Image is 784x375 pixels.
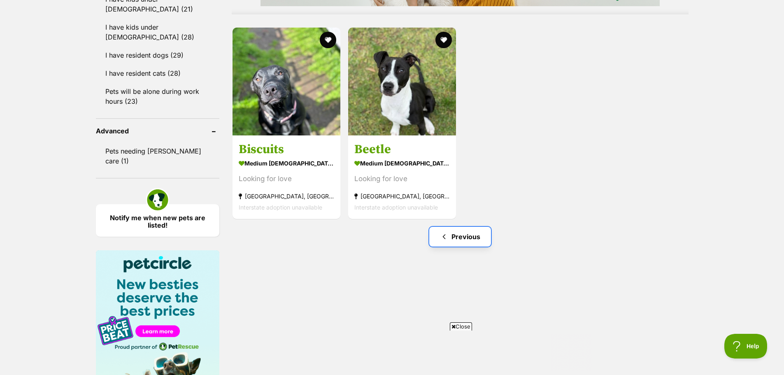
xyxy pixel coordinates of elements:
a: Beetle medium [DEMOGRAPHIC_DATA] Dog Looking for love [GEOGRAPHIC_DATA], [GEOGRAPHIC_DATA] Inters... [348,135,456,219]
span: Close [450,322,472,331]
strong: medium [DEMOGRAPHIC_DATA] Dog [239,157,334,169]
button: favourite [320,32,336,48]
iframe: Help Scout Beacon - Open [724,334,768,359]
button: favourite [435,32,452,48]
a: Previous page [429,227,491,247]
a: I have kids under [DEMOGRAPHIC_DATA] (28) [96,19,219,46]
a: Notify me when new pets are listed! [96,204,219,237]
strong: [GEOGRAPHIC_DATA], [GEOGRAPHIC_DATA] [354,190,450,201]
div: Looking for love [239,173,334,184]
a: I have resident cats (28) [96,65,219,82]
img: Beetle - American Staffordshire Terrier Dog [348,28,456,135]
a: Pets needing [PERSON_NAME] care (1) [96,142,219,170]
strong: [GEOGRAPHIC_DATA], [GEOGRAPHIC_DATA] [239,190,334,201]
nav: Pagination [232,227,689,247]
iframe: Advertisement [193,334,592,371]
strong: medium [DEMOGRAPHIC_DATA] Dog [354,157,450,169]
img: Biscuits - American Staffordshire Terrier Dog [233,28,340,135]
div: Looking for love [354,173,450,184]
a: I have resident dogs (29) [96,47,219,64]
header: Advanced [96,127,219,135]
a: Pets will be alone during work hours (23) [96,83,219,110]
span: Interstate adoption unavailable [354,203,438,210]
a: Biscuits medium [DEMOGRAPHIC_DATA] Dog Looking for love [GEOGRAPHIC_DATA], [GEOGRAPHIC_DATA] Inte... [233,135,340,219]
h3: Biscuits [239,141,334,157]
h3: Beetle [354,141,450,157]
span: Interstate adoption unavailable [239,203,322,210]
